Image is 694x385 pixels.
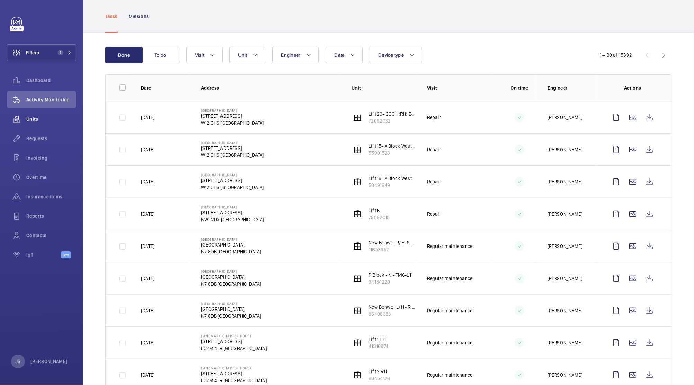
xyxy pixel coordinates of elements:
[141,371,154,378] p: [DATE]
[548,339,582,346] p: [PERSON_NAME]
[353,339,362,347] img: elevator.svg
[61,251,71,258] span: Beta
[427,339,472,346] p: Regular maintenance
[201,345,267,352] p: EC2M 4TR [GEOGRAPHIC_DATA]
[201,237,261,241] p: [GEOGRAPHIC_DATA]
[201,216,264,223] p: NW1 2DX [GEOGRAPHIC_DATA]
[105,13,118,20] p: Tasks
[58,50,63,55] span: 1
[30,358,68,365] p: [PERSON_NAME]
[369,246,416,253] p: 11653352
[201,313,261,320] p: N7 8DB [GEOGRAPHIC_DATA]
[353,178,362,186] img: elevator.svg
[352,84,416,91] p: Unit
[369,110,416,117] p: Lift 29- QCCH (RH) Building 101]
[369,375,390,382] p: 98454126
[600,52,632,59] div: 1 – 30 of 15392
[201,248,261,255] p: N7 8DB [GEOGRAPHIC_DATA]
[281,52,300,58] span: Engineer
[369,182,416,189] p: 58491949
[26,96,76,103] span: Activity Monitoring
[201,241,261,248] p: [GEOGRAPHIC_DATA],
[16,358,20,365] p: JS
[201,302,261,306] p: [GEOGRAPHIC_DATA]
[201,370,267,377] p: [STREET_ADDRESS]
[369,175,416,182] p: Lift 16- A Block West (LH) building 201
[7,44,76,61] button: Filters1
[201,84,341,91] p: Address
[229,47,265,63] button: Unit
[26,77,76,84] span: Dashboard
[378,52,404,58] span: Device type
[201,366,267,370] p: Landmark Chapter House
[353,371,362,379] img: elevator.svg
[427,243,472,250] p: Regular maintenance
[369,368,390,375] p: Lift 2 RH
[370,47,422,63] button: Device type
[201,306,261,313] p: [GEOGRAPHIC_DATA],
[548,243,582,250] p: [PERSON_NAME]
[201,334,267,338] p: Landmark Chapter House
[369,207,390,214] p: Lift B
[369,271,413,278] p: P Block - N - TMG-L11
[26,251,61,258] span: IoT
[548,84,597,91] p: Engineer
[369,311,416,317] p: 86408383
[186,47,223,63] button: Visit
[369,239,416,246] p: New Benwell R/H- S - TMG-L15
[548,146,582,153] p: [PERSON_NAME]
[353,145,362,154] img: elevator.svg
[201,338,267,345] p: [STREET_ADDRESS]
[141,114,154,121] p: [DATE]
[369,117,416,124] p: 72092032
[369,336,388,343] p: Lift 1 LH
[427,307,472,314] p: Regular maintenance
[369,150,416,156] p: 55901528
[548,307,582,314] p: [PERSON_NAME]
[201,152,264,159] p: W12 0HS [GEOGRAPHIC_DATA]
[427,371,472,378] p: Regular maintenance
[201,108,264,113] p: [GEOGRAPHIC_DATA]
[502,84,537,91] p: On time
[427,178,441,185] p: Repair
[141,211,154,217] p: [DATE]
[26,154,76,161] span: Invoicing
[26,135,76,142] span: Requests
[201,205,264,209] p: [GEOGRAPHIC_DATA]
[201,145,264,152] p: [STREET_ADDRESS]
[548,178,582,185] p: [PERSON_NAME]
[608,84,658,91] p: Actions
[26,174,76,181] span: Overtime
[369,343,388,350] p: 41316974
[427,211,441,217] p: Repair
[201,377,267,384] p: EC2M 4TR [GEOGRAPHIC_DATA]
[26,193,76,200] span: Insurance items
[353,242,362,250] img: elevator.svg
[26,213,76,220] span: Reports
[427,275,472,282] p: Regular maintenance
[201,269,261,274] p: [GEOGRAPHIC_DATA]
[353,113,362,122] img: elevator.svg
[201,141,264,145] p: [GEOGRAPHIC_DATA]
[326,47,363,63] button: Date
[195,52,204,58] span: Visit
[427,84,492,91] p: Visit
[201,173,264,177] p: [GEOGRAPHIC_DATA]
[201,280,261,287] p: N7 8DB [GEOGRAPHIC_DATA]
[26,49,39,56] span: Filters
[201,113,264,119] p: [STREET_ADDRESS]
[272,47,319,63] button: Engineer
[427,146,441,153] p: Repair
[26,232,76,239] span: Contacts
[353,210,362,218] img: elevator.svg
[369,278,413,285] p: 34184220
[369,304,416,311] p: New Benwell L/H - R - TMG-L14
[141,307,154,314] p: [DATE]
[548,371,582,378] p: [PERSON_NAME]
[548,275,582,282] p: [PERSON_NAME]
[141,84,190,91] p: Date
[427,114,441,121] p: Repair
[353,274,362,283] img: elevator.svg
[141,146,154,153] p: [DATE]
[334,52,344,58] span: Date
